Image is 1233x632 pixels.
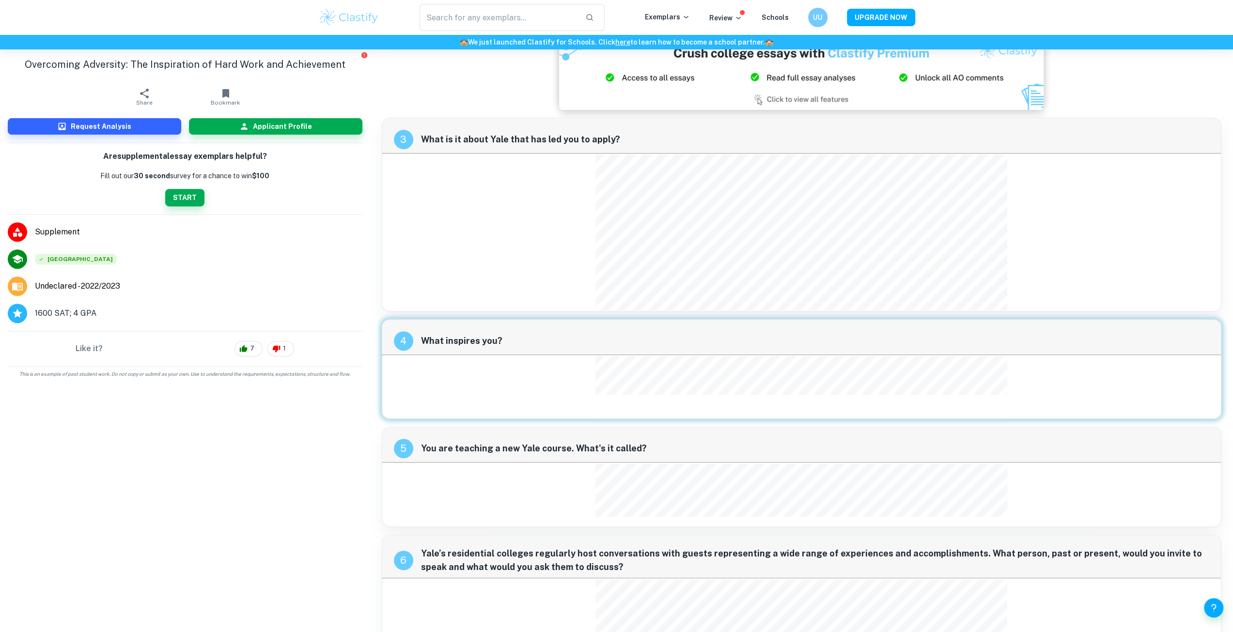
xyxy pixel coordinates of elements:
span: Yale’s residential colleges regularly host conversations with guests representing a wide range of... [421,547,1210,574]
span: Bookmark [211,99,240,106]
h6: Are supplemental essay exemplars helpful? [103,151,267,163]
span: What inspires you? [421,334,1210,348]
p: Exemplars [645,12,690,22]
span: 🏫 [765,38,773,46]
b: 30 second [134,172,170,180]
button: UPGRADE NOW [847,9,915,26]
div: recipe [394,551,413,570]
button: Help and Feedback [1204,598,1223,617]
a: here [615,38,630,46]
div: Accepted: Yale University [35,254,117,264]
button: Applicant Profile [189,118,362,135]
strong: $100 [252,172,269,180]
button: START [165,189,204,206]
input: Search for any exemplars... [420,4,578,31]
span: Supplement [35,226,362,238]
img: Ad [559,37,1044,110]
span: Undeclared - 2022/2023 [35,280,120,292]
a: Schools [762,14,789,21]
p: Fill out our survey for a chance to win [100,170,269,181]
h6: Like it? [76,343,103,355]
span: This is an example of past student work. Do not copy or submit as your own. Use to understand the... [4,370,366,378]
span: You are teaching a new Yale course. What's it called? [421,442,1210,455]
button: UU [808,8,827,27]
button: Share [104,83,185,110]
h6: Applicant Profile [253,121,312,132]
span: 7 [245,344,260,354]
span: Share [136,99,153,106]
button: Bookmark [185,83,266,110]
div: 7 [234,341,263,356]
div: recipe [394,439,413,458]
div: recipe [394,130,413,149]
span: What is it about Yale that has led you to apply? [421,133,1210,146]
img: Clastify logo [318,8,380,27]
h6: Request Analysis [71,121,131,132]
h1: Overcoming Adversity: The Inspiration of Hard Work and Achievement [8,57,362,72]
div: recipe [394,331,413,351]
span: [GEOGRAPHIC_DATA] [35,254,117,264]
span: 1600 SAT; 4 GPA [35,308,96,319]
button: Report issue [361,51,368,59]
p: Review [709,13,742,23]
a: Major and Application Year [35,280,128,292]
span: 🏫 [460,38,468,46]
div: 1 [267,341,294,356]
span: 1 [278,344,291,354]
h6: UU [812,12,823,23]
h6: We just launched Clastify for Schools. Click to learn how to become a school partner. [2,37,1231,47]
button: Request Analysis [8,118,181,135]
